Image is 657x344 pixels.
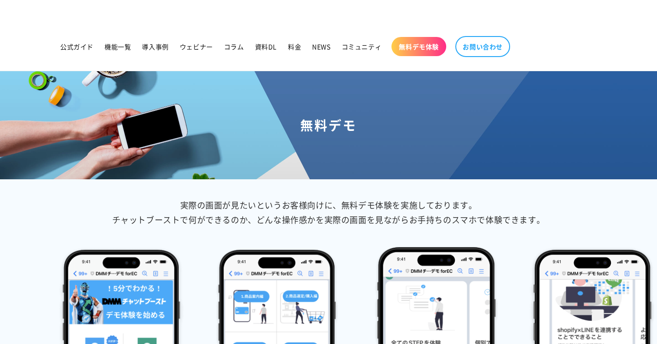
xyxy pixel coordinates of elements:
span: 無料デモ体験 [399,42,439,51]
span: 導入事例 [142,42,168,51]
span: 資料DL [255,42,277,51]
a: 料金 [282,37,307,56]
span: お問い合わせ [463,42,503,51]
a: 機能一覧 [99,37,136,56]
span: NEWS [312,42,330,51]
span: ウェビナー [180,42,213,51]
a: お問い合わせ [455,36,510,57]
a: ウェビナー [174,37,219,56]
span: 公式ガイド [60,42,94,51]
a: コラム [219,37,250,56]
a: 無料デモ体験 [391,37,446,56]
span: コミュニティ [342,42,382,51]
a: NEWS [307,37,336,56]
a: 公式ガイド [55,37,99,56]
span: コラム [224,42,244,51]
a: コミュニティ [336,37,387,56]
h1: 無料デモ [11,117,646,133]
span: 機能一覧 [104,42,131,51]
a: 資料DL [250,37,282,56]
a: 導入事例 [136,37,174,56]
span: 料金 [288,42,301,51]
